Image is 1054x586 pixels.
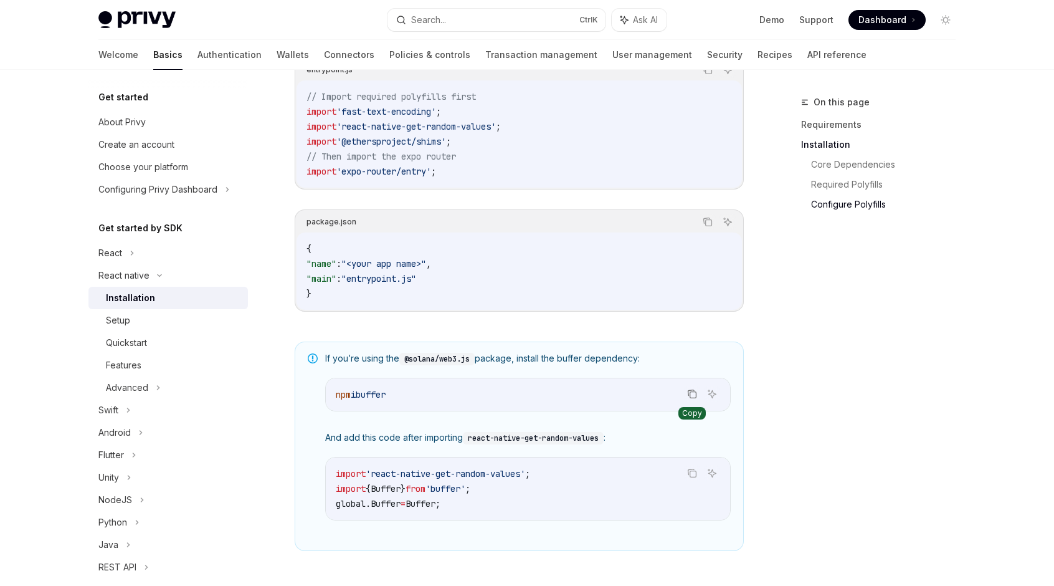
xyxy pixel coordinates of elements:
[425,483,465,494] span: 'buffer'
[325,352,731,365] span: If you’re using the package, install the buffer dependency:
[579,15,598,25] span: Ctrl K
[759,14,784,26] a: Demo
[700,214,716,230] button: Copy the contents from the code block
[811,155,966,175] a: Core Dependencies
[446,136,451,147] span: ;
[612,9,667,31] button: Ask AI
[700,62,716,78] button: Copy the contents from the code block
[399,353,475,365] code: @solana/web3.js
[436,106,441,117] span: ;
[88,332,248,354] a: Quickstart
[98,221,183,236] h5: Get started by SDK
[336,498,366,509] span: global
[719,62,736,78] button: Ask AI
[336,468,366,479] span: import
[98,246,122,261] div: React
[306,214,356,230] div: package.json
[612,40,692,70] a: User management
[799,14,833,26] a: Support
[306,136,336,147] span: import
[858,14,906,26] span: Dashboard
[496,121,501,132] span: ;
[98,115,146,130] div: About Privy
[277,40,309,70] a: Wallets
[463,432,604,444] code: react-native-get-random-values
[306,243,311,254] span: {
[401,498,406,509] span: =
[801,115,966,135] a: Requirements
[306,258,336,269] span: "name"
[98,537,118,552] div: Java
[633,14,658,26] span: Ask AI
[98,11,176,29] img: light logo
[88,309,248,332] a: Setup
[719,214,736,230] button: Ask AI
[366,468,525,479] span: 'react-native-get-random-values'
[306,288,311,299] span: }
[88,354,248,377] a: Features
[308,353,318,363] svg: Note
[351,389,356,400] span: i
[336,136,446,147] span: '@ethersproject/shims'
[411,12,446,27] div: Search...
[98,90,148,105] h5: Get started
[811,195,966,214] a: Configure Polyfills
[325,431,731,444] span: And add this code after importing :
[431,166,436,177] span: ;
[807,40,866,70] a: API reference
[387,9,605,31] button: Search...CtrlK
[306,62,353,78] div: entrypoint.js
[336,483,366,494] span: import
[98,403,118,418] div: Swift
[814,95,870,110] span: On this page
[336,389,351,400] span: npm
[197,40,262,70] a: Authentication
[306,151,456,162] span: // Then import the expo router
[485,40,597,70] a: Transaction management
[936,10,956,30] button: Toggle dark mode
[406,498,435,509] span: Buffer
[356,389,386,400] span: buffer
[704,386,720,402] button: Ask AI
[306,91,476,102] span: // Import required polyfills first
[336,258,341,269] span: :
[98,492,132,507] div: NodeJS
[98,515,127,530] div: Python
[88,287,248,309] a: Installation
[707,40,743,70] a: Security
[341,258,426,269] span: "<your app name>"
[106,380,148,395] div: Advanced
[106,291,155,305] div: Installation
[106,358,141,373] div: Features
[406,483,425,494] span: from
[324,40,374,70] a: Connectors
[371,483,401,494] span: Buffer
[98,470,119,485] div: Unity
[153,40,183,70] a: Basics
[757,40,792,70] a: Recipes
[366,498,371,509] span: .
[106,335,147,350] div: Quickstart
[98,425,131,440] div: Android
[678,407,706,420] div: Copy
[525,468,530,479] span: ;
[401,483,406,494] span: }
[306,106,336,117] span: import
[98,448,124,463] div: Flutter
[811,175,966,195] a: Required Polyfills
[371,498,401,509] span: Buffer
[684,465,700,481] button: Copy the contents from the code block
[341,273,416,284] span: "entrypoint.js"
[98,40,138,70] a: Welcome
[98,160,188,175] div: Choose your platform
[98,560,136,575] div: REST API
[98,137,174,152] div: Create an account
[336,166,431,177] span: 'expo-router/entry'
[98,268,150,283] div: React native
[306,273,336,284] span: "main"
[98,182,217,197] div: Configuring Privy Dashboard
[88,111,248,133] a: About Privy
[306,166,336,177] span: import
[684,386,700,402] button: Copy the contents from the code block
[336,106,436,117] span: 'fast-text-encoding'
